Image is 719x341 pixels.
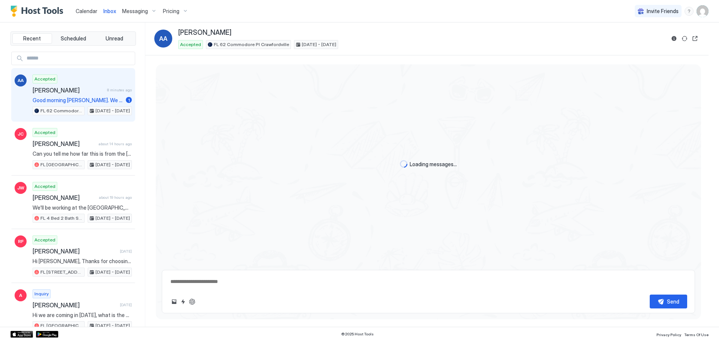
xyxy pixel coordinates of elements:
[33,258,132,265] span: Hi [PERSON_NAME], Thanks for choosing to stay at our house. We are looking forward to host you du...
[400,160,407,168] div: loading
[23,35,41,42] span: Recent
[18,131,24,137] span: JC
[34,183,55,190] span: Accepted
[34,237,55,243] span: Accepted
[103,8,116,14] span: Inbox
[214,41,289,48] span: FL 62 Commodore Pl Crawfordville
[33,86,104,94] span: [PERSON_NAME]
[34,129,55,136] span: Accepted
[95,269,130,275] span: [DATE] - [DATE]
[341,332,374,337] span: © 2025 Host Tools
[128,97,130,103] span: 1
[122,8,148,15] span: Messaging
[17,185,24,191] span: JW
[19,292,22,299] span: A
[34,76,55,82] span: Accepted
[95,161,130,168] span: [DATE] - [DATE]
[120,302,132,307] span: [DATE]
[10,6,67,17] a: Host Tools Logo
[33,301,117,309] span: [PERSON_NAME]
[163,8,179,15] span: Pricing
[24,52,135,65] input: Input Field
[95,322,130,329] span: [DATE] - [DATE]
[33,204,132,211] span: We'll be working at the [GEOGRAPHIC_DATA] campus and your place looks perfect
[76,8,97,14] span: Calendar
[656,330,681,338] a: Privacy Policy
[40,161,83,168] span: FL [GEOGRAPHIC_DATA] way 8C
[33,194,96,201] span: [PERSON_NAME]
[670,34,679,43] button: Reservation information
[98,141,132,146] span: about 14 hours ago
[685,7,694,16] div: menu
[40,107,83,114] span: FL 62 Commodore Pl Crawfordville
[61,35,86,42] span: Scheduled
[12,33,52,44] button: Recent
[95,107,130,114] span: [DATE] - [DATE]
[34,290,49,297] span: Inquiry
[94,33,134,44] button: Unread
[650,295,687,308] button: Send
[40,269,83,275] span: FL [STREET_ADDRESS]
[667,298,679,305] div: Send
[647,8,679,15] span: Invite Friends
[10,31,136,46] div: tab-group
[95,215,130,222] span: [DATE] - [DATE]
[33,247,117,255] span: [PERSON_NAME]
[179,297,188,306] button: Quick reply
[684,330,709,338] a: Terms Of Use
[302,41,336,48] span: [DATE] - [DATE]
[684,332,709,337] span: Terms Of Use
[159,34,167,43] span: AA
[33,140,95,147] span: [PERSON_NAME]
[180,41,201,48] span: Accepted
[40,215,83,222] span: FL 4 Bed 2 Bath SFH in [GEOGRAPHIC_DATA] - [STREET_ADDRESS]
[178,28,231,37] span: [PERSON_NAME]
[40,322,83,329] span: FL [GEOGRAPHIC_DATA] way 8C
[54,33,93,44] button: Scheduled
[103,7,116,15] a: Inbox
[99,195,132,200] span: about 19 hours ago
[10,331,33,338] a: App Store
[120,249,132,254] span: [DATE]
[697,5,709,17] div: User profile
[36,331,58,338] a: Google Play Store
[107,88,132,92] span: 8 minutes ago
[410,161,457,168] span: Loading messages...
[691,34,700,43] button: Open reservation
[106,35,123,42] span: Unread
[33,150,132,157] span: Can you tell me how far this is from the [GEOGRAPHIC_DATA] campus? Thanks.
[656,332,681,337] span: Privacy Policy
[18,238,24,245] span: RF
[33,97,123,104] span: Good morning [PERSON_NAME]. We received both Iron and Iron Board last night. Kal we have another ...
[18,77,24,84] span: AA
[680,34,689,43] button: Sync reservation
[170,297,179,306] button: Upload image
[33,312,132,319] span: Hi we are coming in [DATE], what is the coffee situation? Do I need to bring my own? If so, shoul...
[76,7,97,15] a: Calendar
[188,297,197,306] button: ChatGPT Auto Reply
